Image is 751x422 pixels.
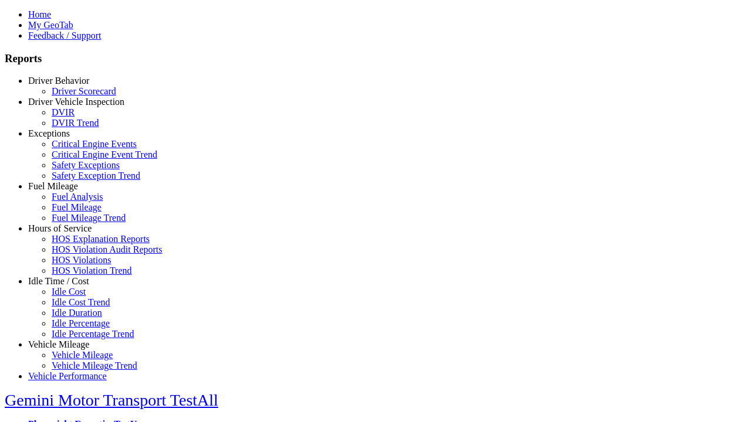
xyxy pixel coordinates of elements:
[52,202,102,212] a: Fuel Mileage
[28,181,78,191] a: Fuel Mileage
[52,350,113,360] a: Vehicle Mileage
[52,139,137,149] a: Critical Engine Events
[52,234,150,244] a: HOS Explanation Reports
[52,107,75,117] a: DVIR
[52,255,111,265] a: HOS Violations
[52,360,137,370] a: Vehicle Mileage Trend
[52,213,126,223] a: Fuel Mileage Trend
[52,297,110,307] a: Idle Cost Trend
[28,223,92,233] a: Hours of Service
[28,371,107,381] a: Vehicle Performance
[52,287,86,297] a: Idle Cost
[28,276,89,286] a: Idle Time / Cost
[52,192,103,202] a: Fuel Analysis
[52,266,132,275] a: HOS Violation Trend
[52,308,102,318] a: Idle Duration
[52,244,163,254] a: HOS Violation Audit Reports
[52,171,140,181] a: Safety Exception Trend
[52,118,99,128] a: DVIR Trend
[5,391,218,409] a: Gemini Motor Transport TestAll
[28,128,70,138] a: Exceptions
[28,20,73,30] a: My GeoTab
[52,149,157,159] a: Critical Engine Event Trend
[52,86,116,96] a: Driver Scorecard
[52,318,110,328] a: Idle Percentage
[28,9,51,19] a: Home
[28,97,124,107] a: Driver Vehicle Inspection
[52,160,120,170] a: Safety Exceptions
[28,76,89,86] a: Driver Behavior
[28,339,89,349] a: Vehicle Mileage
[28,30,101,40] a: Feedback / Support
[5,52,746,65] h3: Reports
[52,329,134,339] a: Idle Percentage Trend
